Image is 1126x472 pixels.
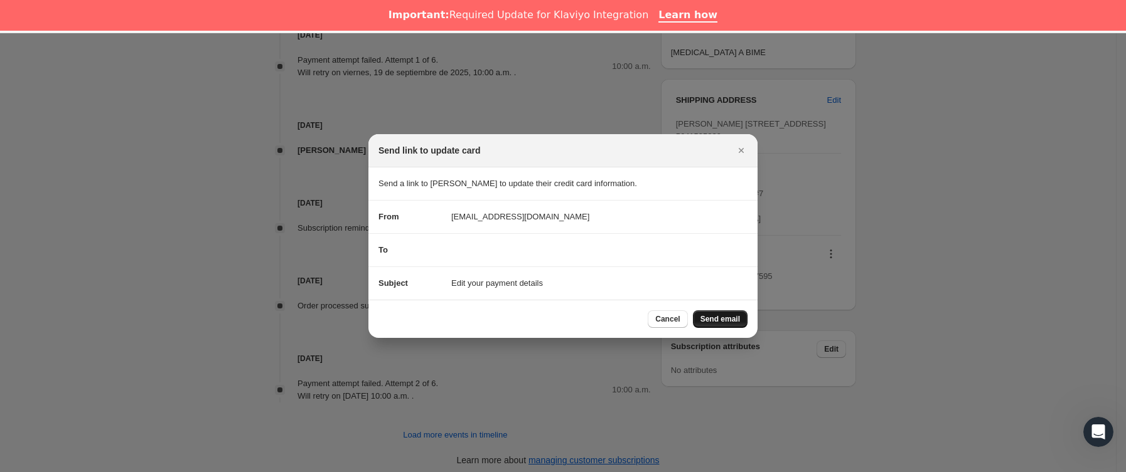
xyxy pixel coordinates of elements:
button: Cancel [648,310,687,328]
p: Send a link to [PERSON_NAME] to update their credit card information. [378,177,748,190]
span: To [378,245,388,254]
b: Important: [389,9,449,21]
span: [EMAIL_ADDRESS][DOMAIN_NAME] [451,211,589,223]
iframe: Intercom live chat [1083,417,1113,447]
h2: Send link to update card [378,144,481,157]
button: Send email [693,310,748,328]
div: Required Update for Klaviyo Integration [389,9,648,21]
span: Cancel [655,314,680,324]
span: Send email [700,314,740,324]
span: Edit your payment details [451,277,543,290]
span: Subject [378,278,408,288]
button: Cerrar [732,142,750,159]
span: From [378,212,399,221]
a: Learn how [658,9,717,23]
